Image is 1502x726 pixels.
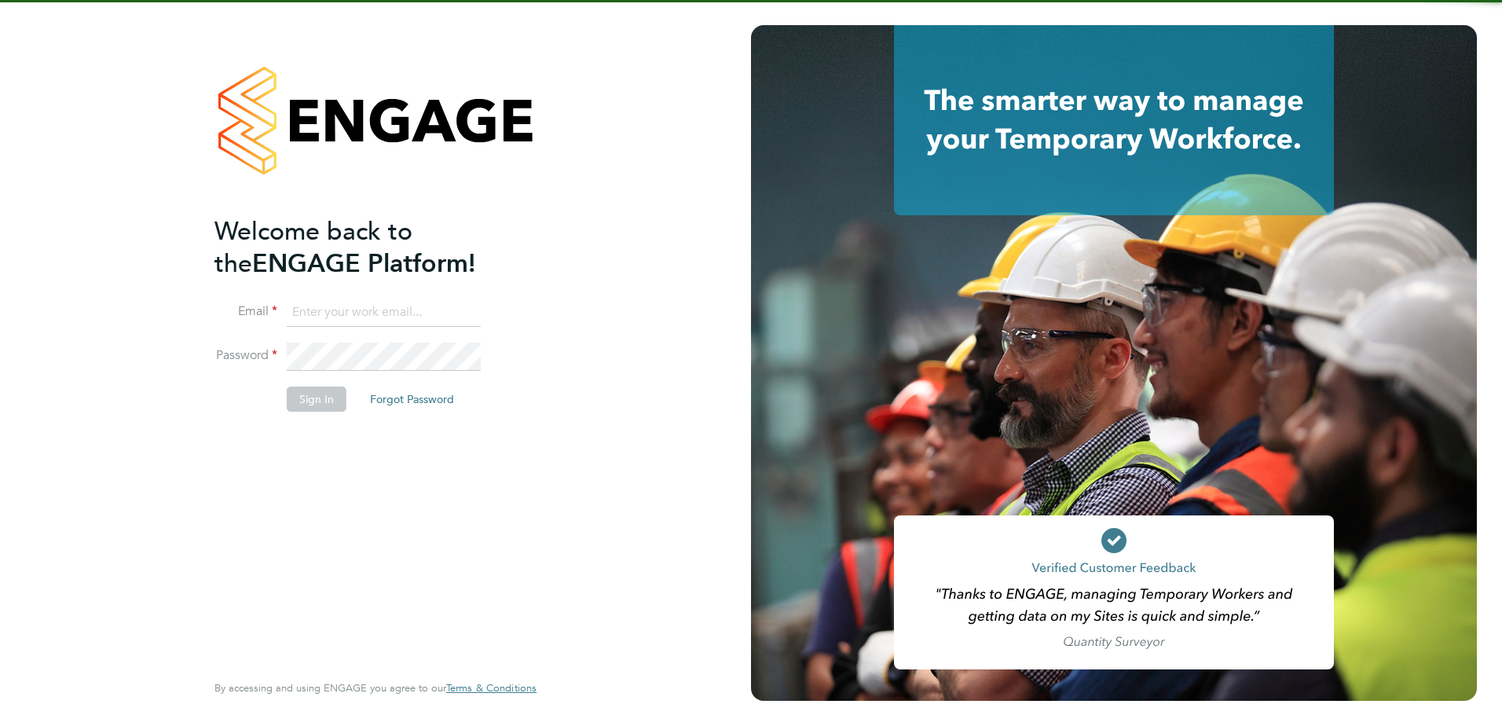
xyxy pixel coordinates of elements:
[287,387,346,412] button: Sign In
[214,216,412,279] span: Welcome back to the
[214,681,537,695] span: By accessing and using ENGAGE you agree to our
[357,387,467,412] button: Forgot Password
[446,682,537,695] a: Terms & Conditions
[446,681,537,695] span: Terms & Conditions
[214,303,277,320] label: Email
[214,215,521,280] h2: ENGAGE Platform!
[214,347,277,364] label: Password
[287,299,481,327] input: Enter your work email...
